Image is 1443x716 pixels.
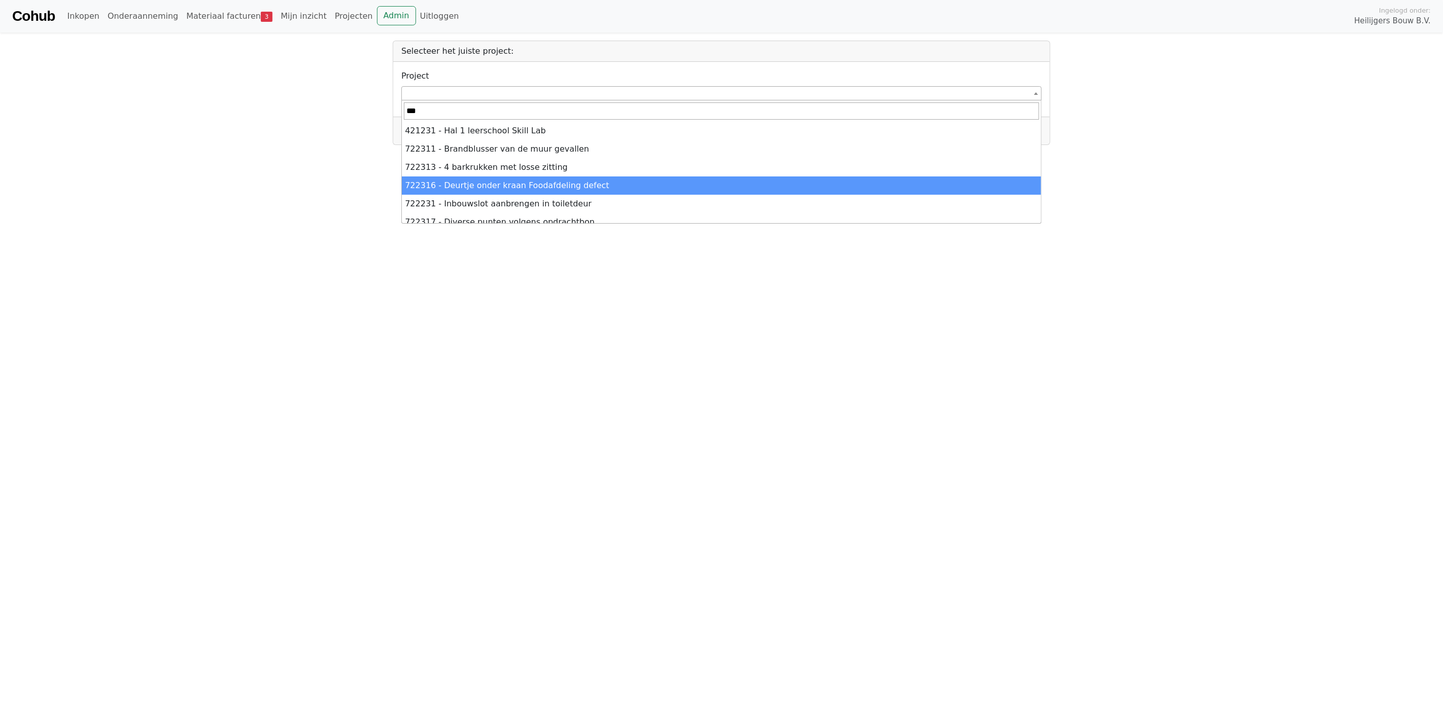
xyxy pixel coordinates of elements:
li: 722317 - Diverse punten volgens opdrachtbon [402,213,1041,231]
label: Project [401,70,429,82]
li: 722316 - Deurtje onder kraan Foodafdeling defect [402,176,1041,195]
div: Selecteer het juiste project: [393,41,1050,62]
a: Materiaal facturen3 [182,6,277,26]
span: Heilijgers Bouw B.V. [1354,15,1431,27]
a: Uitloggen [416,6,463,26]
a: Inkopen [63,6,103,26]
a: Projecten [331,6,377,26]
li: 421231 - Hal 1 leerschool Skill Lab [402,122,1041,140]
li: 722313 - 4 barkrukken met losse zitting [402,158,1041,176]
li: 722231 - Inbouwslot aanbrengen in toiletdeur [402,195,1041,213]
span: Ingelogd onder: [1379,6,1431,15]
span: 3 [261,12,272,22]
a: Cohub [12,4,55,28]
a: Onderaanneming [104,6,182,26]
a: Admin [377,6,416,25]
li: 722311 - Brandblusser van de muur gevallen [402,140,1041,158]
a: Mijn inzicht [277,6,331,26]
